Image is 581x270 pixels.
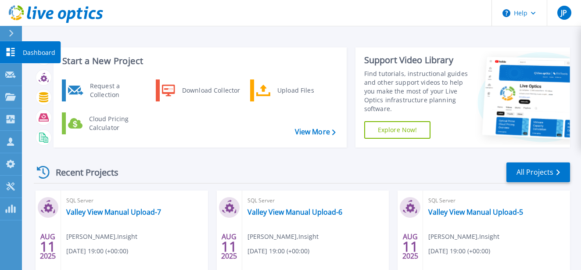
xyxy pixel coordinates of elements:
[40,243,56,250] span: 11
[66,232,137,241] span: [PERSON_NAME] , Insight
[247,232,319,241] span: [PERSON_NAME] , Insight
[364,69,471,113] div: Find tutorials, instructional guides and other support videos to help you make the most of your L...
[428,196,565,205] span: SQL Server
[247,196,384,205] span: SQL Server
[66,208,161,216] a: Valley View Manual Upload-7
[23,41,55,64] p: Dashboard
[156,79,246,101] a: Download Collector
[221,230,237,263] div: AUG 2025
[364,54,471,66] div: Support Video Library
[250,79,340,101] a: Upload Files
[221,243,237,250] span: 11
[428,232,499,241] span: [PERSON_NAME] , Insight
[34,162,130,183] div: Recent Projects
[247,208,342,216] a: Valley View Manual Upload-6
[402,230,419,263] div: AUG 2025
[295,128,336,136] a: View More
[178,82,244,99] div: Download Collector
[62,56,335,66] h3: Start a New Project
[506,162,570,182] a: All Projects
[247,246,309,256] span: [DATE] 19:00 (+00:00)
[39,230,56,263] div: AUG 2025
[66,246,128,256] span: [DATE] 19:00 (+00:00)
[561,9,567,16] span: JP
[66,196,203,205] span: SQL Server
[402,243,418,250] span: 11
[62,112,152,134] a: Cloud Pricing Calculator
[86,82,150,99] div: Request a Collection
[428,208,523,216] a: Valley View Manual Upload-5
[85,115,150,132] div: Cloud Pricing Calculator
[428,246,490,256] span: [DATE] 19:00 (+00:00)
[62,79,152,101] a: Request a Collection
[364,121,431,139] a: Explore Now!
[273,82,338,99] div: Upload Files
